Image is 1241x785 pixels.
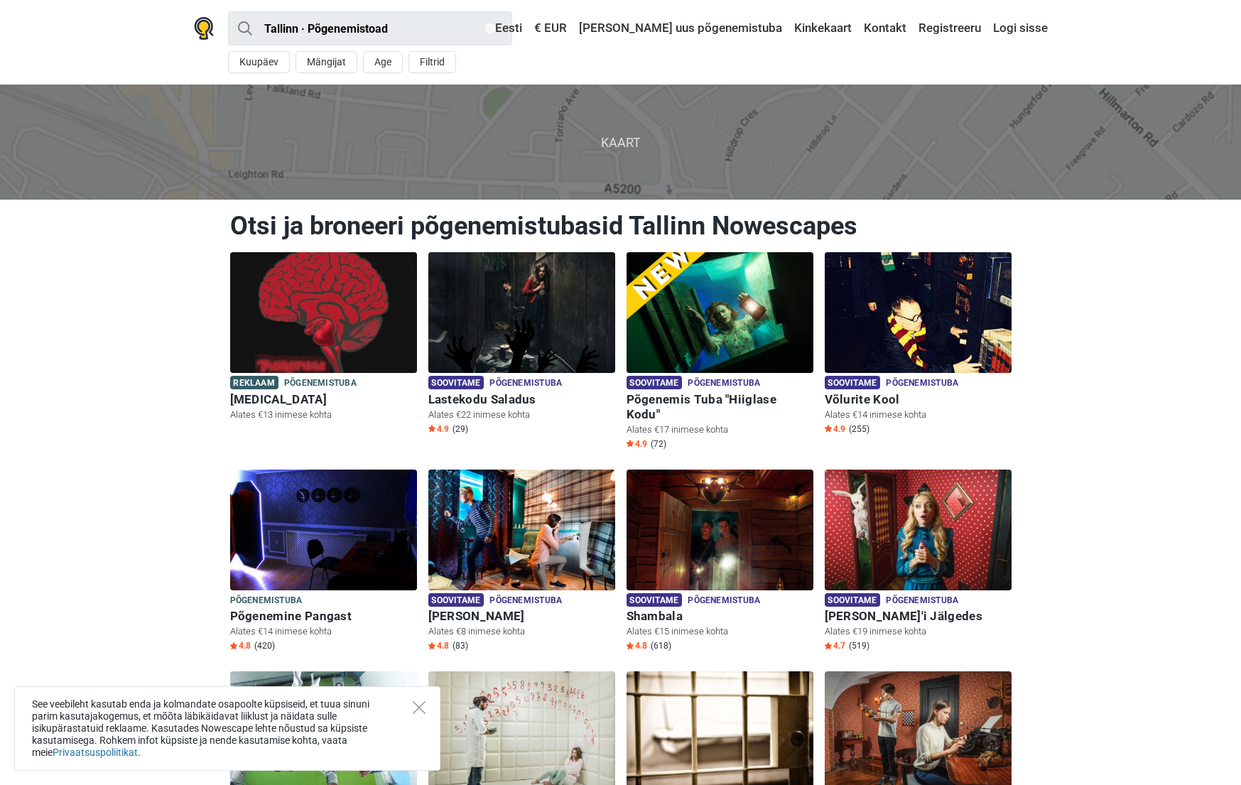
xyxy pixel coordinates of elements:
h6: Shambala [627,609,813,624]
a: Shambala Soovitame Põgenemistuba Shambala Alates €15 inimese kohta Star4.8 (618) [627,470,813,655]
span: 4.8 [627,640,647,651]
span: (420) [254,640,275,651]
span: 4.9 [825,423,845,435]
p: Alates €14 inimese kohta [230,625,417,638]
span: Soovitame [627,376,683,389]
span: Põgenemistuba [284,376,357,391]
a: Kontakt [860,16,910,41]
span: 4.7 [825,640,845,651]
a: Privaatsuspoliitikat [53,747,138,758]
a: Lastekodu Saladus Soovitame Põgenemistuba Lastekodu Saladus Alates €22 inimese kohta Star4.9 (29) [428,252,615,438]
img: Star [627,642,634,649]
a: Logi sisse [990,16,1048,41]
h6: Põgenemine Pangast [230,609,417,624]
a: Põgenemine Pangast Põgenemistuba Põgenemine Pangast Alates €14 inimese kohta Star4.8 (420) [230,470,417,655]
img: Paranoia [230,252,417,373]
span: Põgenemistuba [886,376,958,391]
p: Alates €17 inimese kohta [627,423,813,436]
span: Põgenemistuba [886,593,958,609]
a: Registreeru [915,16,985,41]
h6: [PERSON_NAME] [428,609,615,624]
a: Eesti [482,16,526,41]
span: Soovitame [825,376,881,389]
img: Lastekodu Saladus [428,252,615,373]
span: Reklaam [230,376,278,389]
a: Põgenemis Tuba "Hiiglase Kodu" Soovitame Põgenemistuba Põgenemis Tuba "Hiiglase Kodu" Alates €17 ... [627,252,813,453]
img: Star [825,642,832,649]
p: Alates €14 inimese kohta [825,408,1012,421]
a: Alice'i Jälgedes Soovitame Põgenemistuba [PERSON_NAME]'i Jälgedes Alates €19 inimese kohta Star4.... [825,470,1012,655]
span: Soovitame [825,593,881,607]
h6: [MEDICAL_DATA] [230,392,417,407]
h6: Lastekodu Saladus [428,392,615,407]
img: Star [825,425,832,432]
h1: Otsi ja broneeri põgenemistubasid Tallinn Nowescapes [230,210,1012,242]
span: Põgenemistuba [489,593,562,609]
img: Star [230,642,237,649]
div: See veebileht kasutab enda ja kolmandate osapoolte küpsiseid, et tuua sinuni parim kasutajakogemu... [14,686,440,771]
span: (29) [452,423,468,435]
p: Alates €15 inimese kohta [627,625,813,638]
a: [PERSON_NAME] uus põgenemistuba [575,16,786,41]
span: (255) [849,423,869,435]
button: Mängijat [296,51,357,73]
p: Alates €19 inimese kohta [825,625,1012,638]
span: Soovitame [627,593,683,607]
h6: Võlurite Kool [825,392,1012,407]
button: Close [413,701,426,714]
p: Alates €13 inimese kohta [230,408,417,421]
a: Võlurite Kool Soovitame Põgenemistuba Võlurite Kool Alates €14 inimese kohta Star4.9 (255) [825,252,1012,438]
span: Soovitame [428,376,484,389]
span: (72) [651,438,666,450]
input: proovi “Tallinn” [228,11,512,45]
span: Soovitame [428,593,484,607]
h6: Põgenemis Tuba "Hiiglase Kodu" [627,392,813,422]
span: 4.9 [428,423,449,435]
img: Star [428,642,435,649]
a: Sherlock Holmes Soovitame Põgenemistuba [PERSON_NAME] Alates €8 inimese kohta Star4.8 (83) [428,470,615,655]
a: Kinkekaart [791,16,855,41]
span: Põgenemistuba [688,376,760,391]
span: (618) [651,640,671,651]
img: Põgenemis Tuba "Hiiglase Kodu" [627,252,813,373]
span: (83) [452,640,468,651]
img: Sherlock Holmes [428,470,615,590]
span: Põgenemistuba [489,376,562,391]
img: Alice'i Jälgedes [825,470,1012,590]
span: 4.9 [627,438,647,450]
img: Eesti [485,23,495,33]
img: Star [428,425,435,432]
button: Kuupäev [228,51,290,73]
p: Alates €8 inimese kohta [428,625,615,638]
img: Shambala [627,470,813,590]
p: Alates €22 inimese kohta [428,408,615,421]
span: Põgenemistuba [230,593,303,609]
span: (519) [849,640,869,651]
button: Filtrid [408,51,456,73]
span: Põgenemistuba [688,593,760,609]
span: 4.8 [428,640,449,651]
a: € EUR [531,16,570,41]
h6: [PERSON_NAME]'i Jälgedes [825,609,1012,624]
img: Star [627,440,634,447]
span: 4.8 [230,640,251,651]
img: Põgenemine Pangast [230,470,417,590]
img: Võlurite Kool [825,252,1012,373]
img: Nowescape logo [194,17,214,40]
a: Paranoia Reklaam Põgenemistuba [MEDICAL_DATA] Alates €13 inimese kohta [230,252,417,424]
button: Age [363,51,403,73]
